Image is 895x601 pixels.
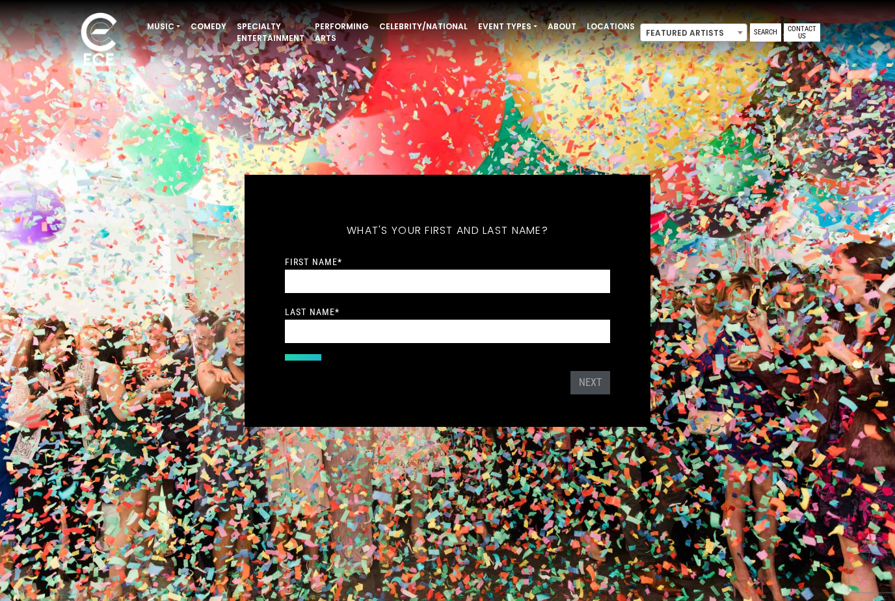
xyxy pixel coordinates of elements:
[374,16,473,38] a: Celebrity/National
[640,23,747,42] span: Featured Artists
[232,16,310,49] a: Specialty Entertainment
[185,16,232,38] a: Comedy
[784,23,820,42] a: Contact Us
[142,16,185,38] a: Music
[750,23,781,42] a: Search
[641,24,747,42] span: Featured Artists
[285,256,342,268] label: First Name
[581,16,640,38] a: Locations
[310,16,374,49] a: Performing Arts
[542,16,581,38] a: About
[66,9,131,72] img: ece_new_logo_whitev2-1.png
[473,16,542,38] a: Event Types
[285,306,340,318] label: Last Name
[285,207,610,254] h5: What's your first and last name?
